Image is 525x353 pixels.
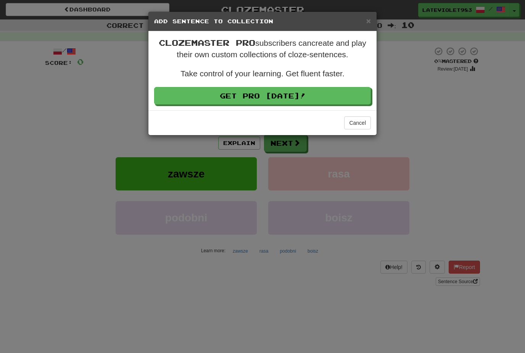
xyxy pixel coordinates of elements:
[344,116,371,129] button: Cancel
[154,68,371,79] p: Take control of your learning. Get fluent faster.
[154,18,371,25] h5: Add Sentence to Collection
[154,87,371,105] a: Get Pro [DATE]!
[159,38,255,47] span: Clozemaster Pro
[366,17,371,25] button: Close
[154,37,371,60] p: subscribers can create and play their own custom collections of cloze-sentences.
[366,16,371,25] span: ×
